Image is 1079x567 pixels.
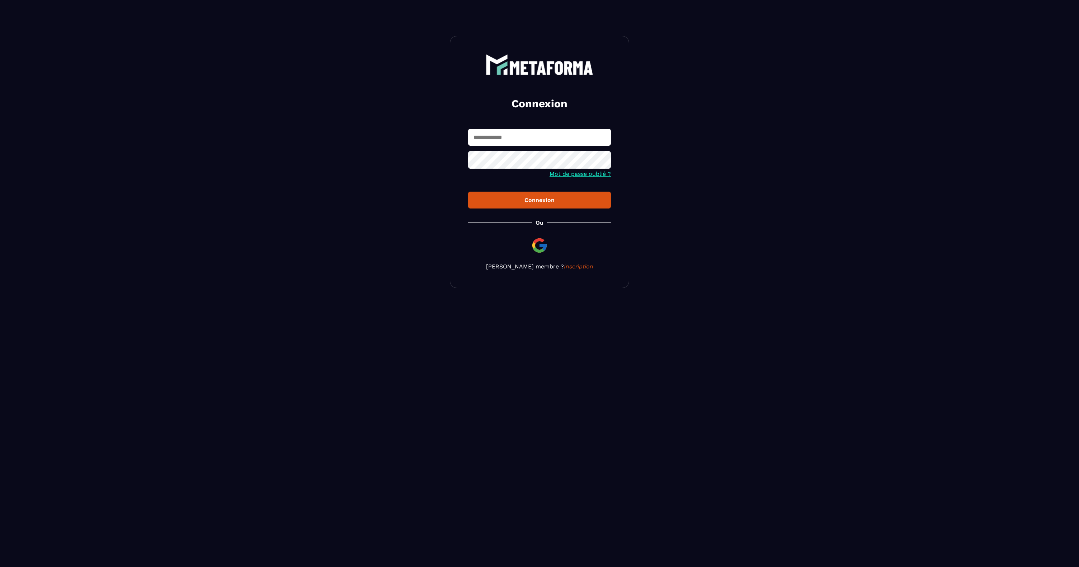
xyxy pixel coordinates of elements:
[468,192,611,208] button: Connexion
[550,170,611,177] a: Mot de passe oublié ?
[486,54,593,75] img: logo
[468,54,611,75] a: logo
[468,263,611,270] p: [PERSON_NAME] membre ?
[477,97,602,111] h2: Connexion
[474,197,605,203] div: Connexion
[564,263,593,270] a: Inscription
[536,219,543,226] p: Ou
[531,237,548,254] img: google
